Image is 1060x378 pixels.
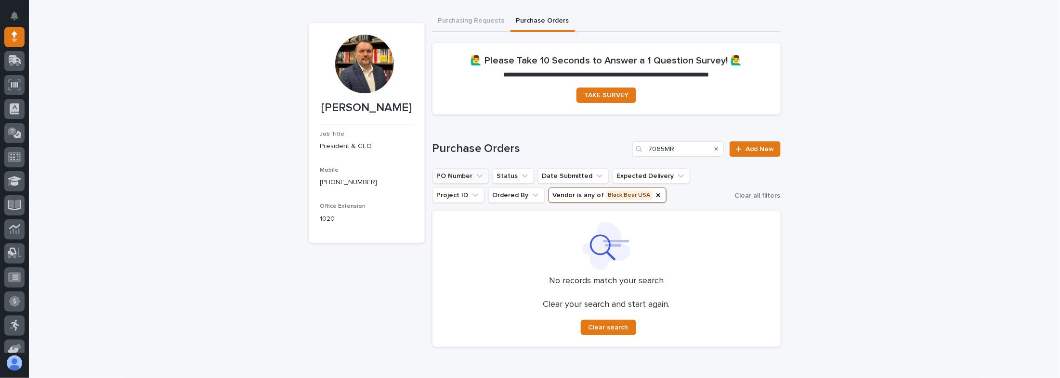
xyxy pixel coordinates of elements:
button: users-avatar [4,353,25,373]
button: Expected Delivery [613,168,690,184]
a: [PHONE_NUMBER] [320,179,378,186]
p: [PERSON_NAME] [320,101,413,115]
span: Clear search [589,324,628,331]
button: PO Number [432,168,489,184]
span: Add New [746,146,774,152]
a: TAKE SURVEY [576,88,636,103]
a: Add New [730,141,780,157]
div: Notifications [12,12,25,27]
span: TAKE SURVEY [584,92,628,99]
span: Clear all filters [735,192,781,199]
p: No records match your search [444,276,769,287]
h2: 🙋‍♂️ Please Take 10 Seconds to Answer a 1 Question Survey! 🙋‍♂️ [471,55,743,66]
p: 1020 [320,214,413,224]
span: Job Title [320,131,345,137]
input: Search [632,141,724,157]
button: Clear all filters [731,189,781,203]
button: Purchase Orders [510,12,575,32]
button: Project ID [432,188,484,203]
button: Vendor [549,188,667,203]
button: Date Submitted [538,168,609,184]
button: Ordered By [488,188,545,203]
button: Notifications [4,6,25,26]
span: Office Extension [320,203,366,209]
h1: Purchase Orders [432,142,629,156]
button: Status [493,168,534,184]
p: President & CEO [320,141,413,151]
p: Clear your search and start again. [543,300,670,310]
button: Clear search [581,320,636,335]
span: Mobile [320,167,339,173]
button: Purchasing Requests [432,12,510,32]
